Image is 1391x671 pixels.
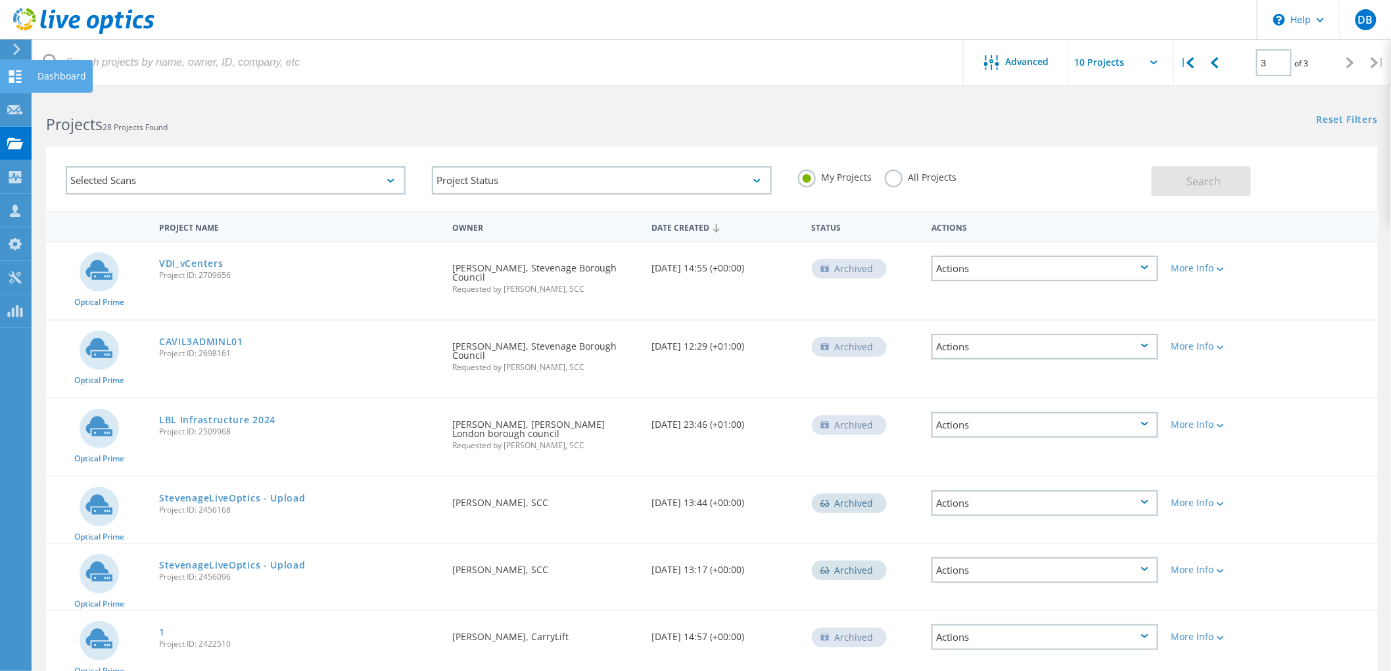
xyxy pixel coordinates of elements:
[1358,14,1373,25] span: DB
[159,628,165,637] a: 1
[931,624,1158,650] div: Actions
[159,271,439,279] span: Project ID: 2709656
[931,412,1158,438] div: Actions
[13,28,154,37] a: Live Optics Dashboard
[66,166,406,195] div: Selected Scans
[159,640,439,648] span: Project ID: 2422510
[1171,632,1265,641] div: More Info
[1317,115,1378,126] a: Reset Filters
[46,114,103,135] b: Projects
[646,399,805,442] div: [DATE] 23:46 (+01:00)
[646,544,805,588] div: [DATE] 13:17 (+00:00)
[159,561,306,570] a: StevenageLiveOptics - Upload
[74,377,124,384] span: Optical Prime
[452,285,639,293] span: Requested by [PERSON_NAME], SCC
[446,611,646,655] div: [PERSON_NAME], CarryLift
[74,455,124,463] span: Optical Prime
[931,256,1158,281] div: Actions
[1171,498,1265,507] div: More Info
[1152,166,1251,196] button: Search
[798,170,872,182] label: My Projects
[159,506,439,514] span: Project ID: 2456168
[74,533,124,541] span: Optical Prime
[1171,565,1265,574] div: More Info
[812,561,887,580] div: Archived
[1295,58,1309,69] span: of 3
[646,243,805,286] div: [DATE] 14:55 (+00:00)
[159,428,439,436] span: Project ID: 2509968
[159,350,439,358] span: Project ID: 2698161
[33,39,964,85] input: Search projects by name, owner, ID, company, etc
[446,321,646,384] div: [PERSON_NAME], Stevenage Borough Council
[432,166,772,195] div: Project Status
[159,337,243,346] a: CAVIL3ADMINL01
[812,628,887,647] div: Archived
[1171,420,1265,429] div: More Info
[812,494,887,513] div: Archived
[1171,264,1265,273] div: More Info
[159,415,275,425] a: LBL Infrastructure 2024
[646,611,805,655] div: [DATE] 14:57 (+00:00)
[103,122,168,133] span: 28 Projects Found
[446,477,646,521] div: [PERSON_NAME], SCC
[452,363,639,371] span: Requested by [PERSON_NAME], SCC
[931,334,1158,359] div: Actions
[446,399,646,463] div: [PERSON_NAME], [PERSON_NAME] London borough council
[931,490,1158,516] div: Actions
[1187,174,1221,189] span: Search
[1171,342,1265,351] div: More Info
[646,477,805,521] div: [DATE] 13:44 (+00:00)
[153,214,446,239] div: Project Name
[159,259,223,268] a: VDI_vCenters
[1364,39,1391,86] div: |
[159,573,439,581] span: Project ID: 2456096
[812,259,887,279] div: Archived
[812,337,887,357] div: Archived
[446,243,646,306] div: [PERSON_NAME], Stevenage Borough Council
[931,557,1158,583] div: Actions
[1273,14,1285,26] svg: \n
[805,214,925,239] div: Status
[37,72,86,81] div: Dashboard
[446,544,646,588] div: [PERSON_NAME], SCC
[885,170,956,182] label: All Projects
[646,214,805,239] div: Date Created
[452,442,639,450] span: Requested by [PERSON_NAME], SCC
[812,415,887,435] div: Archived
[74,298,124,306] span: Optical Prime
[74,600,124,608] span: Optical Prime
[1174,39,1201,86] div: |
[159,494,306,503] a: StevenageLiveOptics - Upload
[446,214,646,239] div: Owner
[646,321,805,364] div: [DATE] 12:29 (+01:00)
[1006,57,1049,66] span: Advanced
[925,214,1165,239] div: Actions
